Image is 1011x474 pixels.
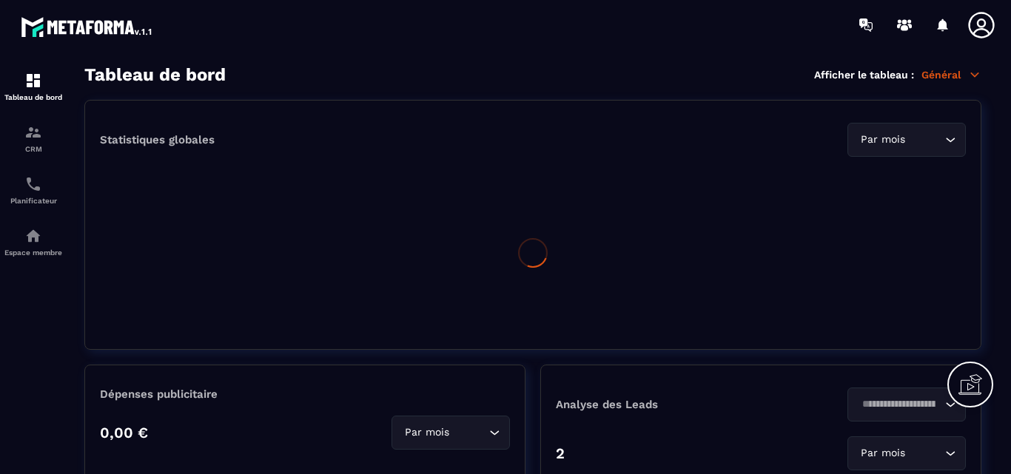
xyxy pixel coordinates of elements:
[4,93,63,101] p: Tableau de bord
[100,133,215,146] p: Statistiques globales
[21,13,154,40] img: logo
[24,175,42,193] img: scheduler
[4,61,63,112] a: formationformationTableau de bord
[556,398,761,411] p: Analyse des Leads
[4,197,63,205] p: Planificateur
[4,145,63,153] p: CRM
[847,387,966,421] div: Search for option
[24,227,42,245] img: automations
[392,416,510,450] div: Search for option
[921,68,981,81] p: Général
[24,123,42,141] img: formation
[84,64,226,85] h3: Tableau de bord
[908,445,941,461] input: Search for option
[847,123,966,157] div: Search for option
[4,112,63,164] a: formationformationCRM
[452,424,486,441] input: Search for option
[556,444,565,462] p: 2
[100,387,510,401] p: Dépenses publicitaire
[847,436,966,470] div: Search for option
[4,248,63,257] p: Espace membre
[857,396,941,413] input: Search for option
[857,132,908,148] span: Par mois
[908,132,941,148] input: Search for option
[857,445,908,461] span: Par mois
[401,424,452,441] span: Par mois
[814,69,914,81] p: Afficher le tableau :
[4,164,63,216] a: schedulerschedulerPlanificateur
[4,216,63,268] a: automationsautomationsEspace membre
[24,72,42,89] img: formation
[100,424,148,441] p: 0,00 €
